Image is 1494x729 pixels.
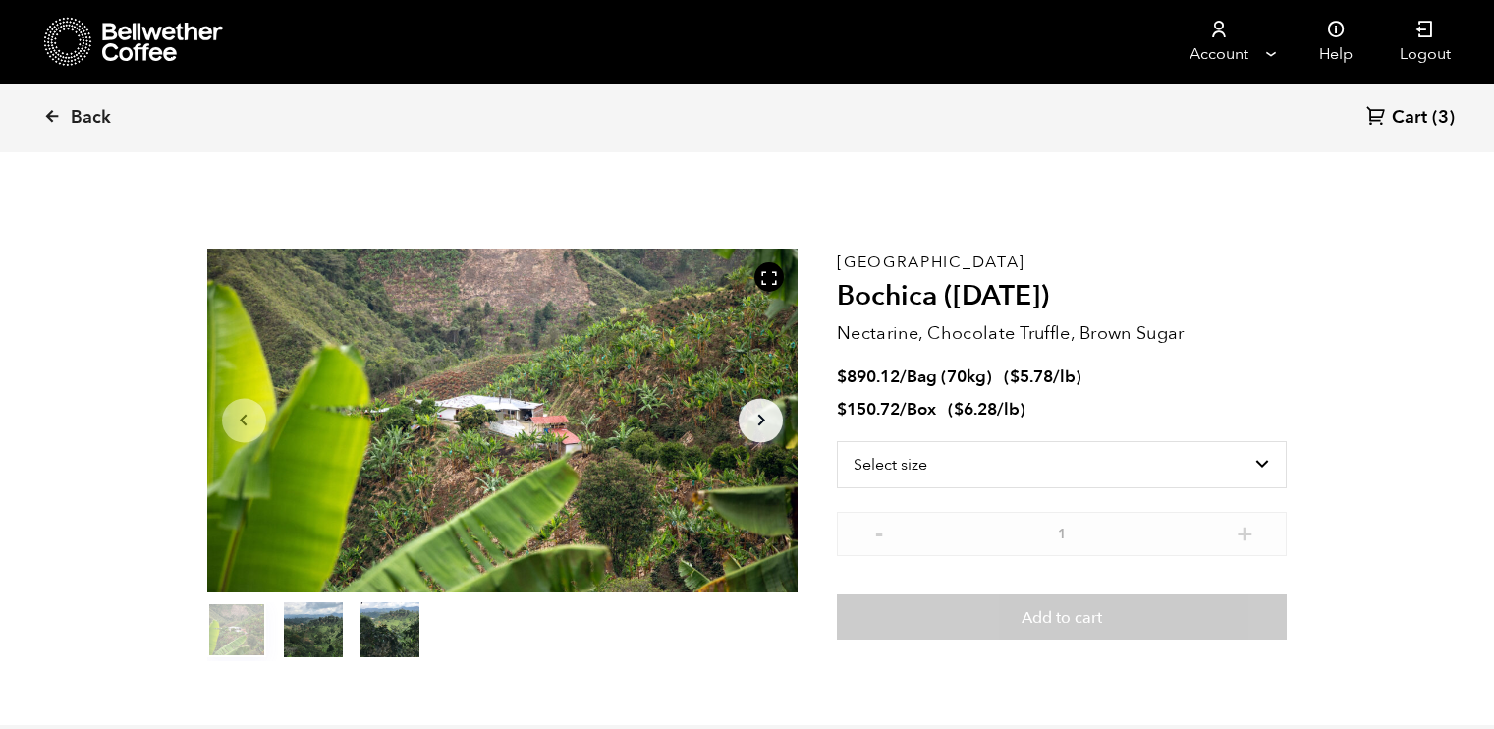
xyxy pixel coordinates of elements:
span: Cart [1392,106,1427,130]
button: - [866,522,891,541]
span: $ [837,398,847,421]
h2: Bochica ([DATE]) [837,280,1287,313]
span: ( ) [948,398,1025,421]
span: Back [71,106,111,130]
span: Box [907,398,936,421]
span: (3) [1432,106,1455,130]
span: ( ) [1004,365,1081,388]
bdi: 890.12 [837,365,900,388]
bdi: 6.28 [954,398,997,421]
span: / [900,365,907,388]
span: $ [1010,365,1020,388]
bdi: 5.78 [1010,365,1053,388]
span: $ [837,365,847,388]
span: / [900,398,907,421]
p: Nectarine, Chocolate Truffle, Brown Sugar [837,320,1287,347]
bdi: 150.72 [837,398,900,421]
span: Bag (70kg) [907,365,992,388]
span: $ [954,398,964,421]
button: Add to cart [837,594,1287,640]
button: + [1233,522,1257,541]
span: /lb [997,398,1020,421]
span: /lb [1053,365,1076,388]
a: Cart (3) [1366,105,1455,132]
